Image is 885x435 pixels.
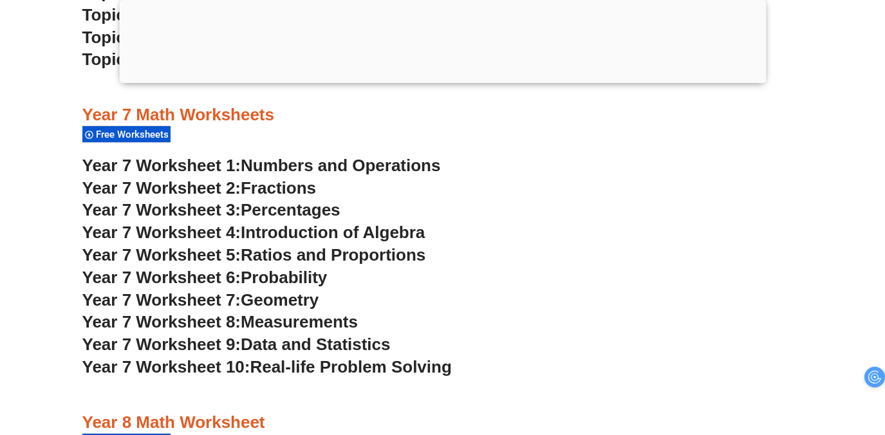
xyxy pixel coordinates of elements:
a: Year 7 Worksheet 1:Numbers and Operations [82,156,441,175]
span: Topic 15: [82,28,154,47]
a: Year 7 Worksheet 2:Fractions [82,178,316,198]
span: Ratios and Proportions [241,245,425,264]
span: Data and Statistics [241,335,391,354]
a: Topic 16:Working with Numbers [82,50,337,69]
span: Numbers and Operations [241,156,440,175]
span: Free Worksheets [96,129,172,140]
span: Fractions [241,178,316,198]
a: Year 7 Worksheet 6:Probability [82,268,328,287]
span: Year 7 Worksheet 10: [82,357,250,376]
a: Year 7 Worksheet 10:Real-life Problem Solving [82,357,452,376]
iframe: Chat Widget [664,290,885,435]
span: Year 7 Worksheet 9: [82,335,241,354]
h3: Year 7 Math Worksheets [82,104,803,126]
a: Year 7 Worksheet 8:Measurements [82,312,358,331]
a: Year 7 Worksheet 5:Ratios and Proportions [82,245,426,264]
span: Percentages [241,200,340,219]
span: Introduction of Algebra [241,223,425,242]
span: Year 7 Worksheet 2: [82,178,241,198]
span: Topic 14: [82,5,154,24]
a: Year 7 Worksheet 4:Introduction of Algebra [82,223,425,242]
span: Probability [241,268,327,287]
div: Free Worksheets [82,125,171,143]
span: Year 7 Worksheet 5: [82,245,241,264]
span: Year 7 Worksheet 8: [82,312,241,331]
a: Topic 15:Factors & Multiples [82,28,309,47]
span: Year 7 Worksheet 3: [82,200,241,219]
span: Year 7 Worksheet 1: [82,156,241,175]
span: Geometry [241,290,319,310]
span: Year 7 Worksheet 7: [82,290,241,310]
span: Year 7 Worksheet 6: [82,268,241,287]
span: Real-life Problem Solving [250,357,451,376]
a: Year 7 Worksheet 9:Data and Statistics [82,335,391,354]
span: Year 7 Worksheet 4: [82,223,241,242]
span: Measurements [241,312,358,331]
a: Topic 14:Direction & 2D Shapes [82,5,334,24]
a: Year 7 Worksheet 7:Geometry [82,290,319,310]
h3: Year 8 Math Worksheet [82,412,803,434]
span: Topic 16: [82,50,154,69]
a: Year 7 Worksheet 3:Percentages [82,200,340,219]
